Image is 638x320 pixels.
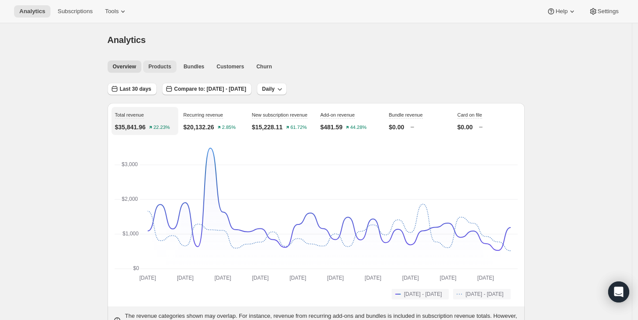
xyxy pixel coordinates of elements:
span: Add-on revenue [321,112,355,117]
text: $0 [133,265,139,271]
text: [DATE] [477,275,494,281]
p: $35,841.96 [115,123,146,132]
span: Help [555,8,567,15]
span: [DATE] - [DATE] [404,291,442,298]
button: Last 30 days [108,83,157,95]
span: New subscription revenue [252,112,308,117]
text: $3,000 [122,161,138,167]
span: Bundles [184,63,204,70]
button: Compare to: [DATE] - [DATE] [162,83,252,95]
text: [DATE] [289,275,306,281]
p: $481.59 [321,123,343,132]
button: Subscriptions [52,5,98,18]
span: Products [148,63,171,70]
span: Card on file [458,112,482,117]
text: [DATE] [327,275,344,281]
span: Analytics [108,35,146,45]
span: Compare to: [DATE] - [DATE] [174,85,246,92]
text: [DATE] [402,275,419,281]
p: $20,132.26 [184,123,214,132]
text: 22.23% [153,125,170,130]
span: Daily [262,85,275,92]
p: $15,228.11 [252,123,283,132]
text: [DATE] [139,275,156,281]
span: Bundle revenue [389,112,423,117]
button: Daily [257,83,287,95]
button: [DATE] - [DATE] [392,289,449,299]
span: Last 30 days [120,85,151,92]
span: Subscriptions [58,8,93,15]
span: Customers [216,63,244,70]
text: [DATE] [364,275,381,281]
button: [DATE] - [DATE] [453,289,510,299]
span: [DATE] - [DATE] [465,291,503,298]
text: [DATE] [252,275,269,281]
p: $0.00 [458,123,473,132]
text: $2,000 [122,196,138,202]
text: [DATE] [177,275,194,281]
button: Settings [584,5,624,18]
span: Churn [256,63,272,70]
div: Open Intercom Messenger [608,281,629,302]
button: Analytics [14,5,50,18]
button: Tools [100,5,133,18]
span: Total revenue [115,112,144,117]
p: $0.00 [389,123,404,132]
text: $1,000 [123,231,139,237]
span: Recurring revenue [184,112,223,117]
text: 61.72% [290,125,307,130]
span: Overview [113,63,136,70]
text: 44.28% [350,125,367,130]
span: Tools [105,8,119,15]
span: Settings [598,8,619,15]
text: [DATE] [214,275,231,281]
text: 2.85% [222,125,235,130]
span: Analytics [19,8,45,15]
text: [DATE] [440,275,456,281]
button: Help [541,5,581,18]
